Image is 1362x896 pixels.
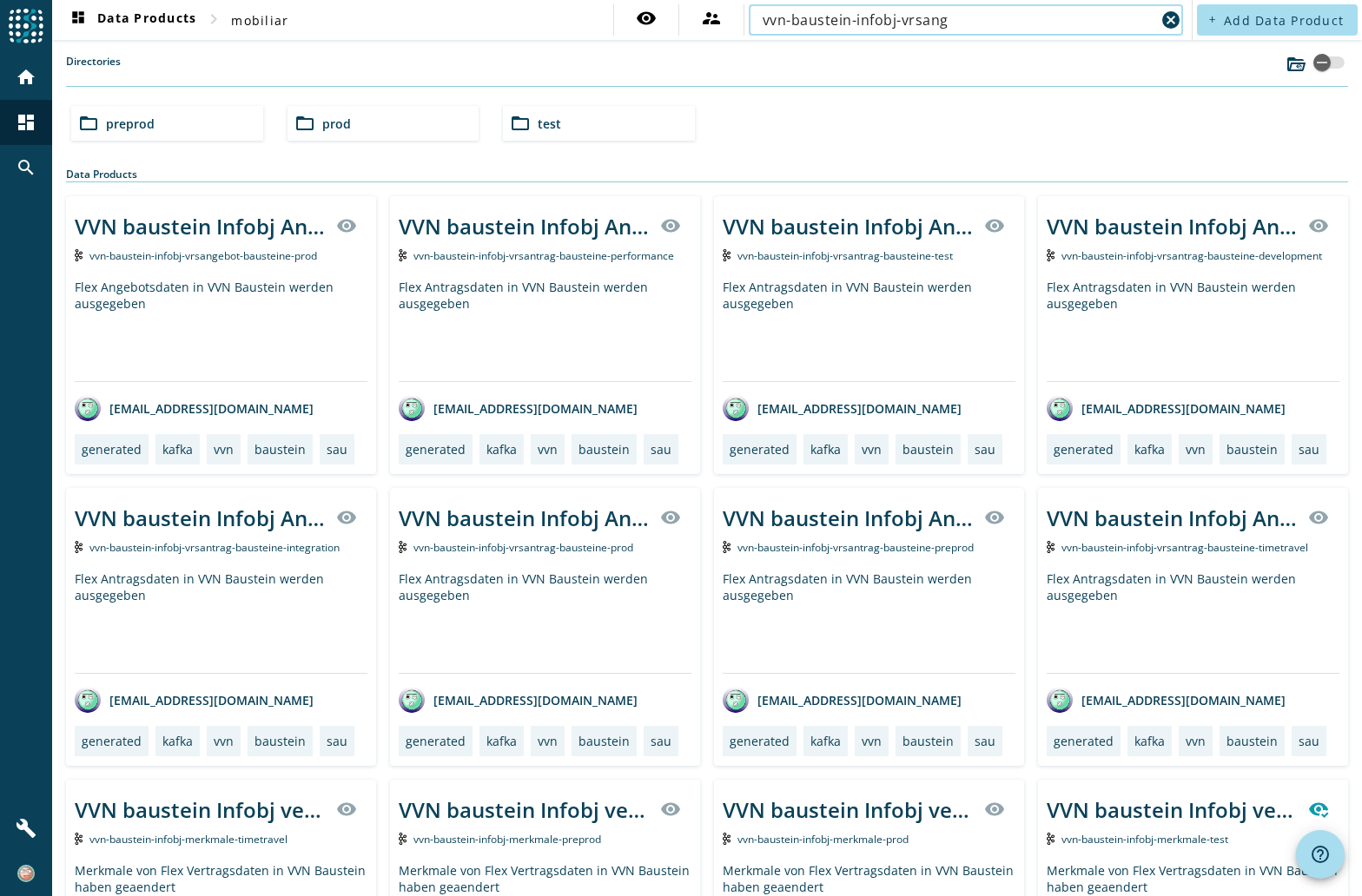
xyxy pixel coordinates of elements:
div: Flex Antragsdaten in VVN Baustein werden ausgegeben [723,279,1015,381]
img: avatar [1047,395,1073,421]
div: baustein [1226,441,1278,458]
mat-icon: visibility [660,507,681,528]
button: Clear [1159,8,1183,32]
span: preprod [106,115,155,132]
div: generated [82,441,142,458]
mat-icon: visibility [336,799,357,820]
div: [EMAIL_ADDRESS][DOMAIN_NAME] [399,687,638,713]
mat-icon: chevron_right [203,9,224,30]
div: kafka [810,733,841,749]
div: baustein [255,733,306,749]
span: Kafka Topic: vvn-baustein-infobj-vrsantrag-bausteine-integration [89,540,340,555]
div: generated [1054,441,1114,458]
div: kafka [1134,441,1165,458]
button: mobiliar [224,4,295,36]
img: avatar [75,395,101,421]
div: generated [730,733,790,749]
mat-icon: folder_open [294,113,315,134]
img: spoud-logo.svg [9,9,43,43]
mat-icon: visibility [660,215,681,236]
mat-icon: visibility [336,507,357,528]
div: VVN baustein Infobj Antrag gespeichert [399,504,650,532]
span: Kafka Topic: vvn-baustein-infobj-vrsantrag-bausteine-timetravel [1061,540,1308,555]
div: Flex Antragsdaten in VVN Baustein werden ausgegeben [723,570,1015,673]
img: avatar [399,395,425,421]
div: baustein [902,441,954,458]
mat-icon: visibility [636,8,657,29]
span: Kafka Topic: vvn-baustein-infobj-vrsantrag-bausteine-test [737,248,953,263]
img: Kafka Topic: vvn-baustein-infobj-vrsantrag-bausteine-performance [399,249,407,261]
div: Data Products [66,167,1348,182]
img: Kafka Topic: vvn-baustein-infobj-merkmale-timetravel [75,833,83,845]
div: VVN baustein Infobj Antrag gespeichert [723,504,974,532]
span: Kafka Topic: vvn-baustein-infobj-merkmale-test [1061,832,1228,847]
div: Flex Angebotsdaten in VVN Baustein werden ausgegeben [75,279,367,381]
mat-icon: dashboard [16,112,36,133]
div: kafka [162,733,193,749]
div: Flex Antragsdaten in VVN Baustein werden ausgegeben [75,570,367,673]
span: Kafka Topic: vvn-baustein-infobj-vrsantrag-bausteine-preprod [737,540,974,555]
span: Kafka Topic: vvn-baustein-infobj-vrsantrag-bausteine-performance [413,248,674,263]
div: sau [651,733,671,749]
mat-icon: visibility [984,799,1005,820]
img: avatar [399,687,425,713]
div: generated [406,441,466,458]
div: sau [651,441,671,458]
mat-icon: visibility [1308,507,1329,528]
span: Kafka Topic: vvn-baustein-infobj-merkmale-timetravel [89,832,288,847]
mat-icon: supervisor_account [701,8,722,29]
mat-icon: help_outline [1310,844,1331,865]
div: vvn [538,733,558,749]
div: vvn [214,733,234,749]
div: Flex Antragsdaten in VVN Baustein werden ausgegeben [399,570,691,673]
div: VVN baustein Infobj veraenderte Merkmale [75,795,326,824]
div: VVN baustein Infobj Angebot gespeichert [75,212,326,240]
div: [EMAIL_ADDRESS][DOMAIN_NAME] [1047,395,1286,421]
div: vvn [862,733,882,749]
img: Kafka Topic: vvn-baustein-infobj-vrsantrag-bausteine-preprod [723,541,731,553]
span: Kafka Topic: vvn-baustein-infobj-merkmale-prod [737,832,909,847]
span: Add Data Product [1224,12,1344,29]
img: Kafka Topic: vvn-baustein-infobj-merkmale-test [1047,833,1055,845]
div: Flex Antragsdaten in VVN Baustein werden ausgegeben [1047,570,1339,673]
img: avatar [723,687,749,713]
mat-icon: build [16,818,36,839]
span: mobiliar [231,12,288,29]
div: sau [327,733,347,749]
div: [EMAIL_ADDRESS][DOMAIN_NAME] [399,395,638,421]
div: vvn [214,441,234,458]
input: Search (% or * for wildcards) [763,10,1155,30]
span: test [538,115,561,132]
div: Flex Antragsdaten in VVN Baustein werden ausgegeben [1047,279,1339,381]
mat-icon: visibility [984,507,1005,528]
div: generated [1054,733,1114,749]
img: 8006bfb5137ba185ffdf53ea38d26b4d [17,865,35,882]
div: kafka [1134,733,1165,749]
div: baustein [579,441,630,458]
mat-icon: dashboard [68,10,89,30]
label: Directories [66,54,121,86]
div: sau [975,733,995,749]
div: vvn [1186,733,1206,749]
div: baustein [255,441,306,458]
div: kafka [486,733,517,749]
div: [EMAIL_ADDRESS][DOMAIN_NAME] [723,687,962,713]
mat-icon: visibility [336,215,357,236]
div: generated [406,733,466,749]
div: vvn [538,441,558,458]
div: vvn [1186,441,1206,458]
div: VVN baustein Infobj Antrag gespeichert [723,212,974,240]
div: baustein [1226,733,1278,749]
mat-icon: visibility [660,799,681,820]
div: kafka [162,441,193,458]
div: sau [1299,441,1319,458]
div: vvn [862,441,882,458]
img: avatar [723,395,749,421]
mat-icon: home [16,67,36,88]
img: avatar [75,687,101,713]
div: baustein [579,733,630,749]
span: Kafka Topic: vvn-baustein-infobj-vrsangebot-bausteine-prod [89,248,317,263]
span: Kafka Topic: vvn-baustein-infobj-vrsantrag-bausteine-development [1061,248,1322,263]
div: VVN baustein Infobj Antrag gespeichert [399,212,650,240]
img: avatar [1047,687,1073,713]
